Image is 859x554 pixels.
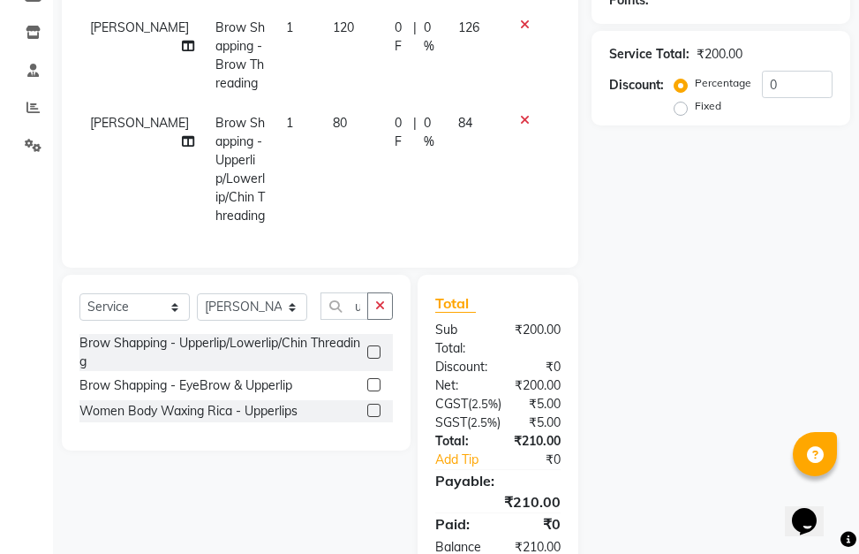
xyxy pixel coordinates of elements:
[515,395,574,414] div: ₹5.00
[422,321,498,358] div: Sub Total:
[320,292,368,320] input: Search or Scan
[333,115,347,131] span: 80
[695,98,721,114] label: Fixed
[498,321,574,358] div: ₹200.00
[424,114,437,151] span: 0 %
[458,115,472,131] span: 84
[471,397,498,411] span: 2.5%
[333,19,354,35] span: 120
[90,115,189,131] span: [PERSON_NAME]
[422,470,574,491] div: Payable:
[785,483,841,536] iframe: chat widget
[422,358,501,376] div: Discount:
[424,19,437,56] span: 0 %
[422,414,514,432] div: ( )
[215,115,265,224] span: Brow Shapping - Upperlip/Lowerlip/Chin Threading
[458,19,479,35] span: 126
[435,294,476,313] span: Total
[422,451,510,469] a: Add Tip
[79,402,298,421] div: Women Body Waxing Rica - Upperlips
[697,45,742,64] div: ₹200.00
[498,432,574,451] div: ₹210.00
[395,114,406,151] span: 0 F
[286,115,293,131] span: 1
[498,513,574,535] div: ₹0
[422,432,498,451] div: Total:
[514,414,574,432] div: ₹5.00
[609,45,689,64] div: Service Total:
[395,19,406,56] span: 0 F
[79,334,360,371] div: Brow Shapping - Upperlip/Lowerlip/Chin Threading
[215,19,265,91] span: Brow Shapping - Brow Threading
[435,396,468,412] span: CGST
[498,376,574,395] div: ₹200.00
[422,513,498,535] div: Paid:
[422,491,574,512] div: ₹210.00
[695,75,751,91] label: Percentage
[422,376,498,395] div: Net:
[286,19,293,35] span: 1
[79,376,292,395] div: Brow Shapping - EyeBrow & Upperlip
[501,358,574,376] div: ₹0
[511,451,575,469] div: ₹0
[413,114,417,151] span: |
[422,395,515,414] div: ( )
[471,415,497,429] span: 2.5%
[435,414,467,430] span: SGST
[609,76,664,95] div: Discount:
[413,19,417,56] span: |
[90,19,189,35] span: [PERSON_NAME]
